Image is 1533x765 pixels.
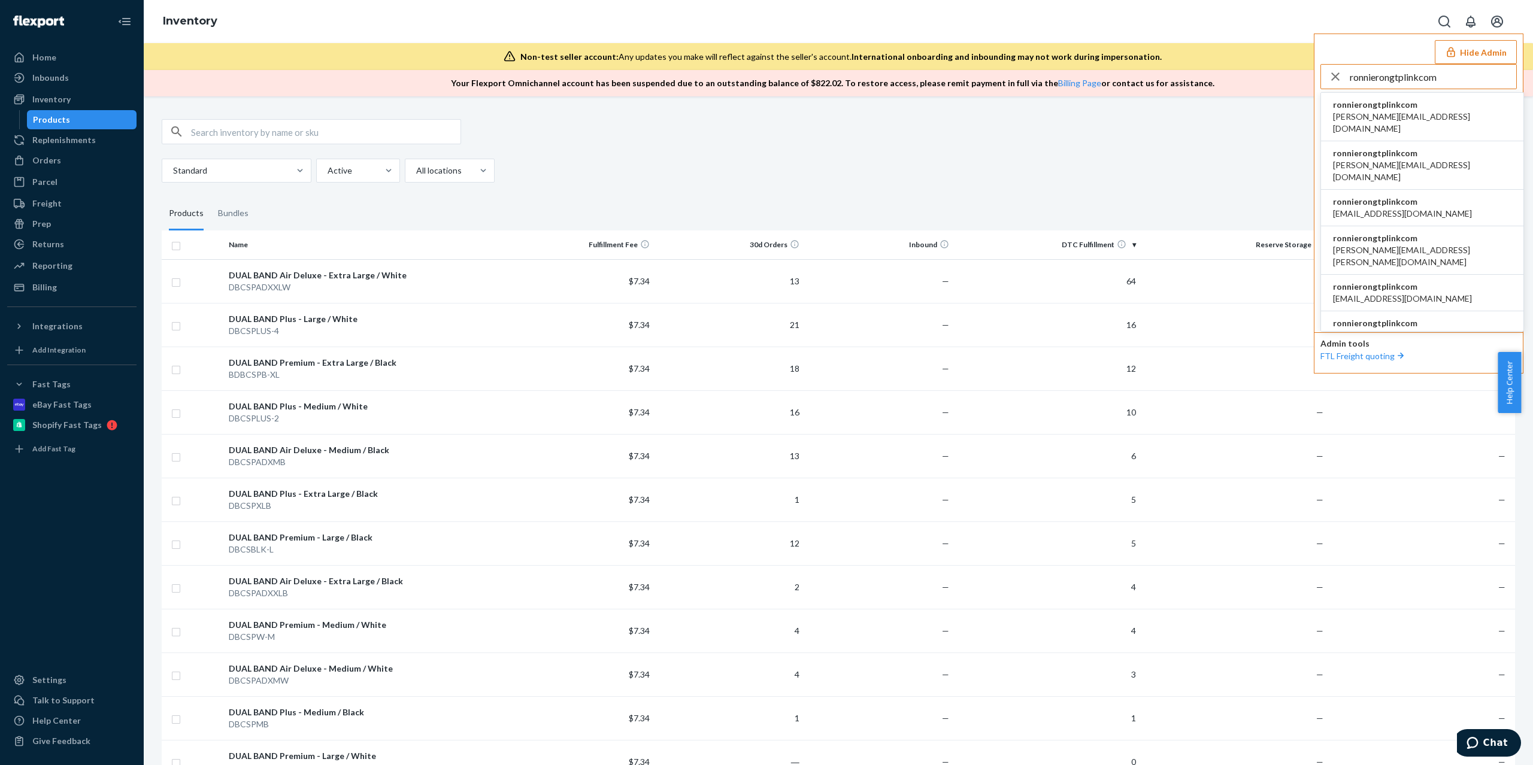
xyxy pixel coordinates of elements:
span: — [1316,538,1323,548]
div: BDBCSPB-XL [229,369,500,381]
div: Prep [32,218,51,230]
div: Add Integration [32,345,86,355]
th: DTC Fulfillment [954,230,1141,259]
span: — [1316,494,1323,505]
div: Replenishments [32,134,96,146]
a: Home [7,48,137,67]
a: Inventory [163,14,217,28]
td: 12 [655,521,804,565]
span: [EMAIL_ADDRESS][DOMAIN_NAME] [1333,293,1472,305]
div: DBCSPXLB [229,500,500,512]
div: eBay Fast Tags [32,399,92,411]
div: DUAL BAND Premium - Medium / White [229,619,500,631]
button: Fast Tags [7,375,137,394]
span: [PERSON_NAME][EMAIL_ADDRESS][DOMAIN_NAME] [1333,329,1511,353]
input: Search inventory by name or sku [191,120,460,144]
span: Help Center [1498,352,1521,413]
td: 16 [954,303,1141,347]
div: DUAL BAND Plus - Medium / White [229,400,500,412]
div: DUAL BAND Premium - Large / White [229,750,500,762]
div: Freight [32,198,62,210]
div: DBCSPW-M [229,631,500,643]
div: DBCSPADXMB [229,456,500,468]
td: 4 [954,565,1141,609]
span: $7.34 [629,451,650,461]
span: — [942,669,949,679]
td: 3 [954,652,1141,696]
td: 10 [954,390,1141,434]
div: Bundles [218,197,249,230]
td: 4 [655,652,804,696]
span: ronnierongtplinkcom [1333,317,1511,329]
button: Integrations [7,317,137,336]
span: $7.34 [629,538,650,548]
ol: breadcrumbs [153,4,227,39]
span: $7.34 [629,320,650,330]
td: 18 [655,347,804,390]
th: 30d Orders [655,230,804,259]
span: $7.34 [629,669,650,679]
span: — [1498,626,1505,636]
div: DBCSPLUS-2 [229,412,500,424]
div: Give Feedback [32,735,90,747]
span: — [942,538,949,548]
span: — [1498,451,1505,461]
span: — [1498,669,1505,679]
a: Reporting [7,256,137,275]
a: Help Center [7,711,137,730]
div: Fast Tags [32,378,71,390]
span: $7.34 [629,626,650,636]
a: Inbounds [7,68,137,87]
p: Your Flexport Omnichannel account has been suspended due to an outstanding balance of $ 822.02 . ... [451,77,1214,89]
a: Shopify Fast Tags [7,415,137,435]
span: — [1498,494,1505,505]
td: 64 [954,259,1141,303]
div: Shopify Fast Tags [32,419,102,431]
a: Settings [7,670,137,690]
span: [PERSON_NAME][EMAIL_ADDRESS][DOMAIN_NAME] [1333,111,1511,135]
th: Reserve Storage [1141,230,1328,259]
td: 4 [954,609,1141,652]
span: $7.34 [629,276,650,286]
td: 13 [655,259,804,303]
div: Parcel [32,176,57,188]
div: DBCSPMB [229,718,500,730]
div: Inventory [32,93,71,105]
a: eBay Fast Tags [7,395,137,414]
div: Home [32,51,56,63]
div: Orders [32,154,61,166]
div: Help Center [32,715,81,727]
span: $7.34 [629,407,650,417]
span: ronnierongtplinkcom [1333,281,1472,293]
div: DUAL BAND Air Deluxe - Medium / Black [229,444,500,456]
div: DBCSPADXXLW [229,281,500,293]
td: 16 [655,390,804,434]
a: Add Fast Tag [7,439,137,459]
span: ronnierongtplinkcom [1333,232,1511,244]
div: Returns [32,238,64,250]
a: Billing Page [1058,78,1101,88]
span: ronnierongtplinkcom [1333,147,1511,159]
a: Freight [7,194,137,213]
td: 12 [954,347,1141,390]
span: — [1498,538,1505,548]
td: 6 [954,434,1141,478]
span: [EMAIL_ADDRESS][DOMAIN_NAME] [1333,208,1472,220]
input: Active [326,165,328,177]
span: [PERSON_NAME][EMAIL_ADDRESS][DOMAIN_NAME] [1333,159,1511,183]
th: Name [224,230,505,259]
span: — [1316,626,1323,636]
div: Billing [32,281,57,293]
th: Inbound [804,230,954,259]
span: $7.34 [629,582,650,592]
button: Open account menu [1485,10,1509,34]
span: — [1316,582,1323,592]
div: Inbounds [32,72,69,84]
div: Products [33,114,70,126]
span: Non-test seller account: [520,51,619,62]
input: All locations [415,165,416,177]
a: FTL Freight quoting [1320,351,1407,361]
span: ronnierongtplinkcom [1333,196,1472,208]
div: DBCSPADXMW [229,675,500,687]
